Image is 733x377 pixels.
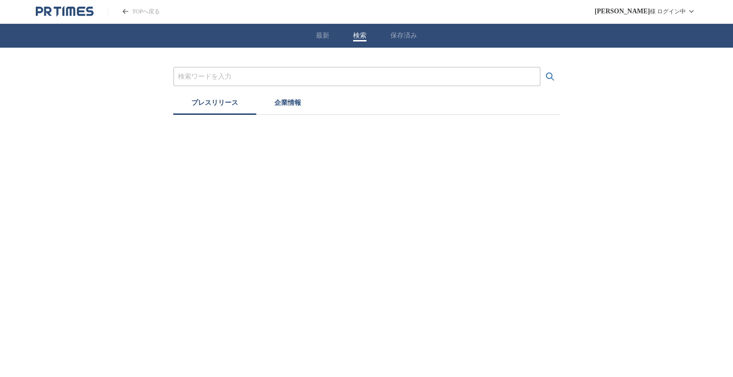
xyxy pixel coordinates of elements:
[178,71,536,82] input: プレスリリースおよび企業を検索する
[595,8,650,15] span: [PERSON_NAME]
[316,31,329,40] button: 最新
[36,6,94,17] a: PR TIMESのトップページはこちら
[390,31,417,40] button: 保存済み
[108,8,160,16] a: PR TIMESのトップページはこちら
[256,94,319,115] button: 企業情報
[541,67,560,86] button: 検索する
[173,94,256,115] button: プレスリリース
[353,31,366,40] button: 検索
